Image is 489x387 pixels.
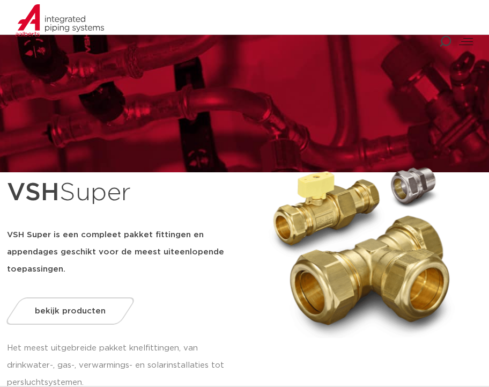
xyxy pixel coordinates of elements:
[7,227,242,278] h5: VSH Super is een compleet pakket fittingen en appendages geschikt voor de meest uiteenlopende toe...
[7,172,242,214] h1: Super
[35,307,106,315] span: bekijk producten
[3,297,137,325] a: bekijk producten
[7,180,60,205] strong: VSH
